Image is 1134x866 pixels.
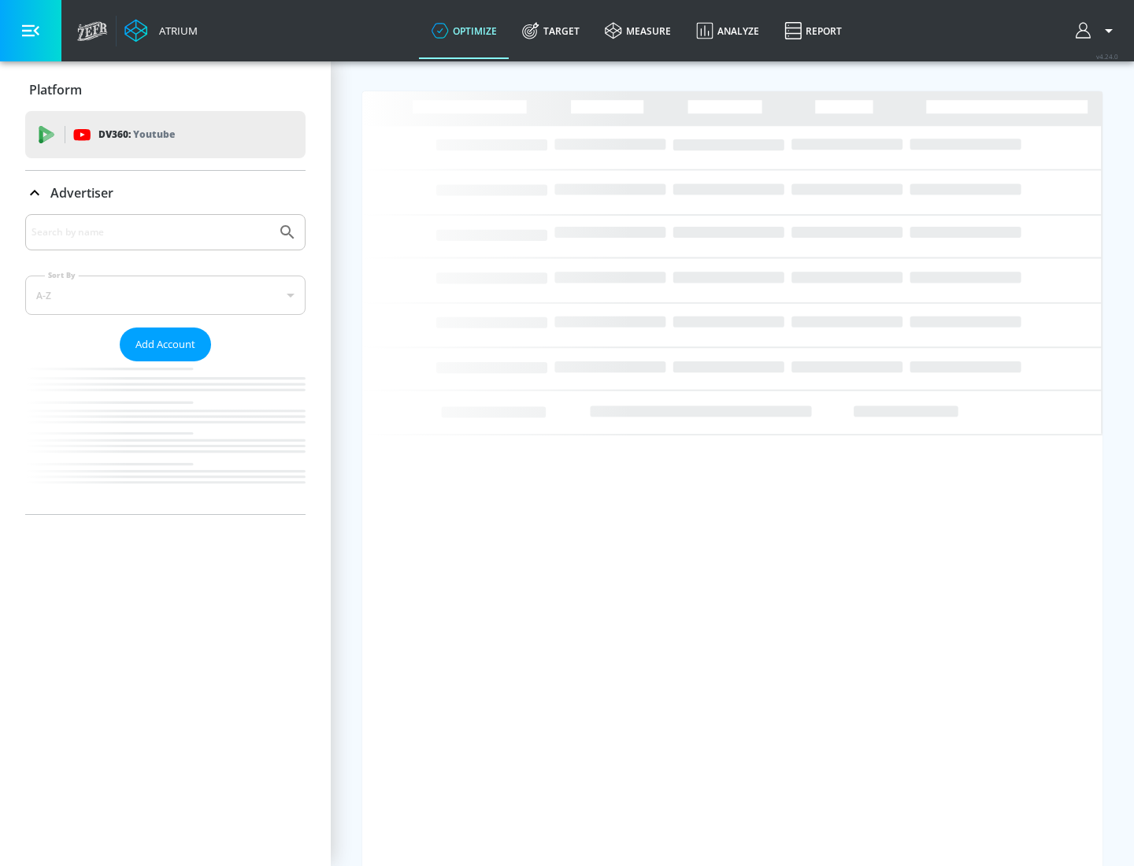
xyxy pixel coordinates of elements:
[124,19,198,43] a: Atrium
[1096,52,1118,61] span: v 4.24.0
[772,2,854,59] a: Report
[29,81,82,98] p: Platform
[153,24,198,38] div: Atrium
[45,270,79,280] label: Sort By
[31,222,270,242] input: Search by name
[98,126,175,143] p: DV360:
[133,126,175,142] p: Youtube
[135,335,195,353] span: Add Account
[120,328,211,361] button: Add Account
[25,68,306,112] div: Platform
[50,184,113,202] p: Advertiser
[510,2,592,59] a: Target
[25,111,306,158] div: DV360: Youtube
[592,2,684,59] a: measure
[684,2,772,59] a: Analyze
[25,171,306,215] div: Advertiser
[25,214,306,514] div: Advertiser
[25,361,306,514] nav: list of Advertiser
[25,276,306,315] div: A-Z
[419,2,510,59] a: optimize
